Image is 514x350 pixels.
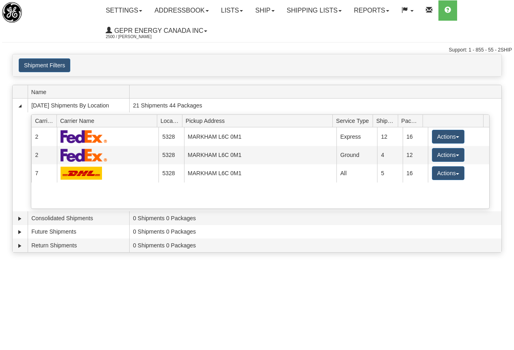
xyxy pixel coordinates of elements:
a: Settings [100,0,148,21]
img: logo2500.jpg [2,2,22,23]
img: DHL_Worldwide [61,167,102,180]
td: 4 [377,146,403,164]
td: MARKHAM L6C 0M1 [184,164,336,183]
a: Expand [16,228,24,236]
td: [DATE] Shipments By Location [28,99,129,112]
span: 2500 / [PERSON_NAME] [106,33,167,41]
span: Carrier Name [60,114,157,127]
a: Reports [348,0,395,21]
button: Actions [432,148,464,162]
a: Lists [215,0,249,21]
span: Service Type [336,114,373,127]
td: All [336,164,377,183]
td: 0 Shipments 0 Packages [129,238,501,252]
button: Actions [432,166,464,180]
td: 5328 [158,127,184,146]
td: 21 Shipments 44 Packages [129,99,501,112]
a: GEPR Energy Canada Inc 2500 / [PERSON_NAME] [100,21,213,41]
span: Name [31,86,129,98]
img: FedEx Express® [61,148,107,162]
td: 12 [403,146,428,164]
td: Future Shipments [28,225,129,239]
td: 0 Shipments 0 Packages [129,225,501,239]
iframe: chat widget [495,133,513,216]
a: Expand [16,215,24,223]
td: Return Shipments [28,238,129,252]
td: Consolidated Shipments [28,211,129,225]
a: Addressbook [148,0,215,21]
td: 5328 [158,146,184,164]
a: Ship [249,0,280,21]
img: FedEx Express® [61,130,107,143]
span: Shipments [376,114,398,127]
span: Packages [401,114,423,127]
td: 2 [31,127,57,146]
td: Ground [336,146,377,164]
td: 5328 [158,164,184,183]
td: 5 [377,164,403,183]
td: 16 [403,127,428,146]
span: Pickup Address [186,114,333,127]
td: 0 Shipments 0 Packages [129,211,501,225]
a: Collapse [16,102,24,110]
div: Support: 1 - 855 - 55 - 2SHIP [2,47,512,54]
button: Actions [432,130,464,144]
button: Shipment Filters [19,58,70,72]
td: MARKHAM L6C 0M1 [184,146,336,164]
a: Shipping lists [281,0,348,21]
span: Location Id [160,114,182,127]
td: Express [336,127,377,146]
td: 16 [403,164,428,183]
span: GEPR Energy Canada Inc [112,27,203,34]
td: 12 [377,127,403,146]
td: 7 [31,164,57,183]
a: Expand [16,242,24,250]
td: MARKHAM L6C 0M1 [184,127,336,146]
span: Carrier Id [35,114,56,127]
td: 2 [31,146,57,164]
